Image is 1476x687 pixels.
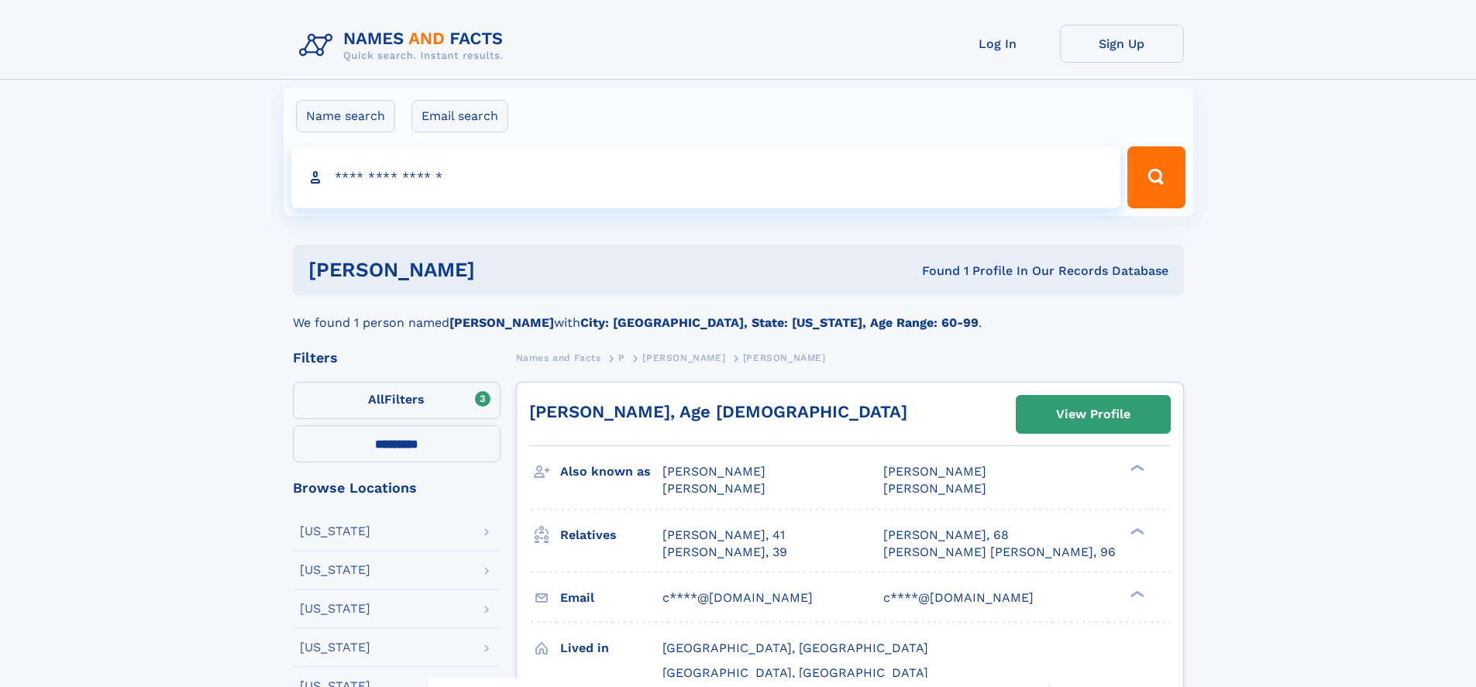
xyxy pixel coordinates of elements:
[300,641,370,654] div: [US_STATE]
[1017,396,1170,433] a: View Profile
[293,351,501,365] div: Filters
[662,665,928,680] span: [GEOGRAPHIC_DATA], [GEOGRAPHIC_DATA]
[1127,526,1145,536] div: ❯
[529,402,907,421] a: [PERSON_NAME], Age [DEMOGRAPHIC_DATA]
[743,352,826,363] span: [PERSON_NAME]
[883,464,986,479] span: [PERSON_NAME]
[642,352,725,363] span: [PERSON_NAME]
[883,527,1009,544] a: [PERSON_NAME], 68
[449,315,554,330] b: [PERSON_NAME]
[560,635,662,661] h3: Lived in
[293,481,501,495] div: Browse Locations
[662,544,787,561] a: [PERSON_NAME], 39
[1056,397,1130,432] div: View Profile
[883,544,1116,561] a: [PERSON_NAME] [PERSON_NAME], 96
[560,585,662,611] h3: Email
[1060,25,1184,63] a: Sign Up
[293,382,501,419] label: Filters
[296,100,395,132] label: Name search
[662,464,766,479] span: [PERSON_NAME]
[291,146,1121,208] input: search input
[662,641,928,655] span: [GEOGRAPHIC_DATA], [GEOGRAPHIC_DATA]
[1127,589,1145,599] div: ❯
[293,25,516,67] img: Logo Names and Facts
[368,392,384,407] span: All
[516,348,601,367] a: Names and Facts
[662,527,785,544] a: [PERSON_NAME], 41
[300,603,370,615] div: [US_STATE]
[662,481,766,496] span: [PERSON_NAME]
[936,25,1060,63] a: Log In
[698,263,1168,280] div: Found 1 Profile In Our Records Database
[560,459,662,485] h3: Also known as
[411,100,508,132] label: Email search
[618,348,625,367] a: P
[308,260,699,280] h1: [PERSON_NAME]
[1127,463,1145,473] div: ❯
[580,315,979,330] b: City: [GEOGRAPHIC_DATA], State: [US_STATE], Age Range: 60-99
[883,481,986,496] span: [PERSON_NAME]
[293,295,1184,332] div: We found 1 person named with .
[300,525,370,538] div: [US_STATE]
[618,352,625,363] span: P
[642,348,725,367] a: [PERSON_NAME]
[1127,146,1185,208] button: Search Button
[300,564,370,576] div: [US_STATE]
[560,522,662,548] h3: Relatives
